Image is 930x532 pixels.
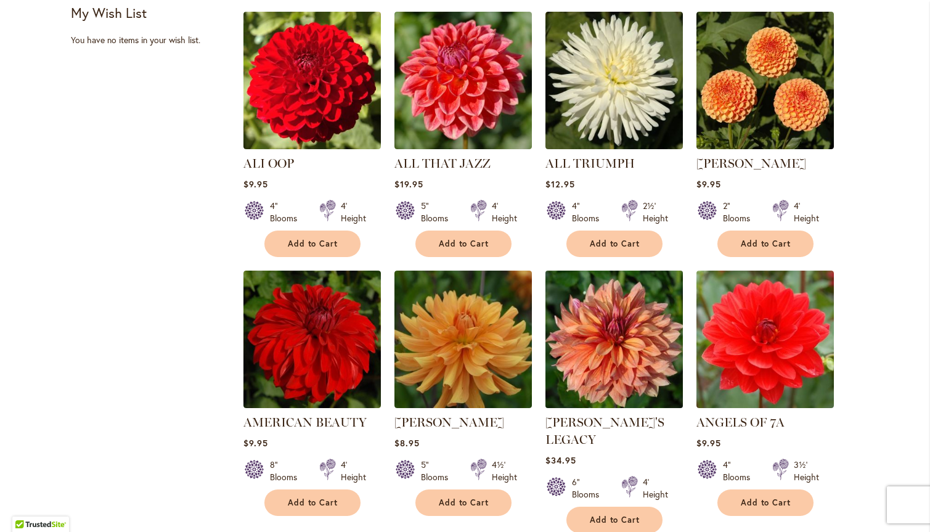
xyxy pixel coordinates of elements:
button: Add to Cart [717,489,814,516]
div: 2½' Height [643,200,668,224]
img: ALI OOP [243,12,381,149]
a: ANGELS OF 7A [696,415,785,430]
strong: My Wish List [71,4,147,22]
span: Add to Cart [288,497,338,508]
span: Add to Cart [741,239,791,249]
a: ALI OOP [243,140,381,152]
span: Add to Cart [288,239,338,249]
a: ALL THAT JAZZ [394,156,491,171]
span: $9.95 [696,178,721,190]
button: Add to Cart [264,489,361,516]
div: 6" Blooms [572,476,606,501]
img: Andy's Legacy [542,268,686,412]
span: $19.95 [394,178,423,190]
span: Add to Cart [741,497,791,508]
a: ALL TRIUMPH [545,140,683,152]
img: AMBER QUEEN [696,12,834,149]
div: 5" Blooms [421,459,455,483]
a: AMERICAN BEAUTY [243,415,367,430]
div: 8" Blooms [270,459,304,483]
div: 4' Height [341,459,366,483]
a: [PERSON_NAME] [696,156,806,171]
iframe: Launch Accessibility Center [9,488,44,523]
div: 4" Blooms [572,200,606,224]
a: ALL TRIUMPH [545,156,635,171]
div: 3½' Height [794,459,819,483]
span: $9.95 [696,437,721,449]
span: Add to Cart [439,497,489,508]
img: ANGELS OF 7A [696,271,834,408]
a: [PERSON_NAME]'S LEGACY [545,415,664,447]
span: $8.95 [394,437,420,449]
a: ANGELS OF 7A [696,399,834,411]
span: Add to Cart [590,515,640,525]
button: Add to Cart [264,231,361,257]
div: You have no items in your wish list. [71,34,235,46]
span: $12.95 [545,178,575,190]
a: ANDREW CHARLES [394,399,532,411]
a: ALL THAT JAZZ [394,140,532,152]
span: Add to Cart [439,239,489,249]
div: 4' Height [492,200,517,224]
a: AMERICAN BEAUTY [243,399,381,411]
div: 4' Height [341,200,366,224]
div: 4' Height [643,476,668,501]
div: 2" Blooms [723,200,757,224]
img: ANDREW CHARLES [394,271,532,408]
img: ALL TRIUMPH [545,12,683,149]
span: $9.95 [243,437,268,449]
img: AMERICAN BEAUTY [243,271,381,408]
div: 4" Blooms [723,459,757,483]
div: 4½' Height [492,459,517,483]
a: ALI OOP [243,156,294,171]
a: AMBER QUEEN [696,140,834,152]
a: [PERSON_NAME] [394,415,504,430]
img: ALL THAT JAZZ [394,12,532,149]
div: 4" Blooms [270,200,304,224]
button: Add to Cart [415,231,512,257]
button: Add to Cart [717,231,814,257]
span: Add to Cart [590,239,640,249]
span: $9.95 [243,178,268,190]
button: Add to Cart [566,231,663,257]
span: $34.95 [545,454,576,466]
button: Add to Cart [415,489,512,516]
div: 5" Blooms [421,200,455,224]
div: 4' Height [794,200,819,224]
a: Andy's Legacy [545,399,683,411]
